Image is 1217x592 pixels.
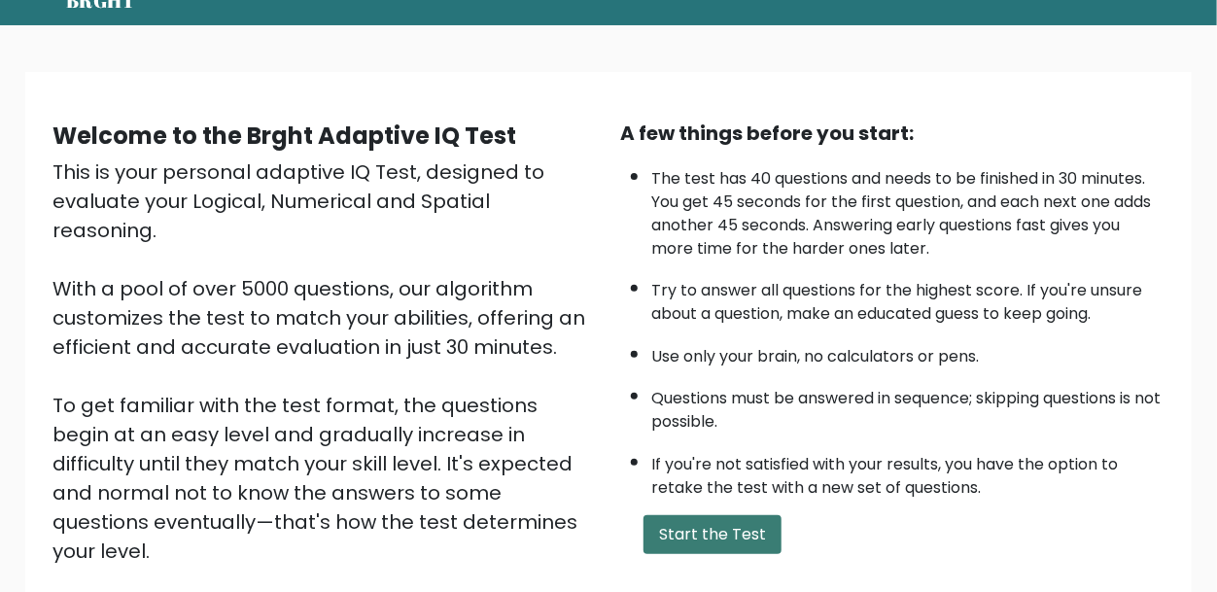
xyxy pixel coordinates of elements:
li: The test has 40 questions and needs to be finished in 30 minutes. You get 45 seconds for the firs... [651,157,1165,261]
li: Use only your brain, no calculators or pens. [651,335,1165,368]
button: Start the Test [643,515,782,554]
div: A few things before you start: [620,119,1165,148]
b: Welcome to the Brght Adaptive IQ Test [52,120,516,152]
li: Try to answer all questions for the highest score. If you're unsure about a question, make an edu... [651,269,1165,326]
li: If you're not satisfied with your results, you have the option to retake the test with a new set ... [651,443,1165,500]
li: Questions must be answered in sequence; skipping questions is not possible. [651,377,1165,434]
